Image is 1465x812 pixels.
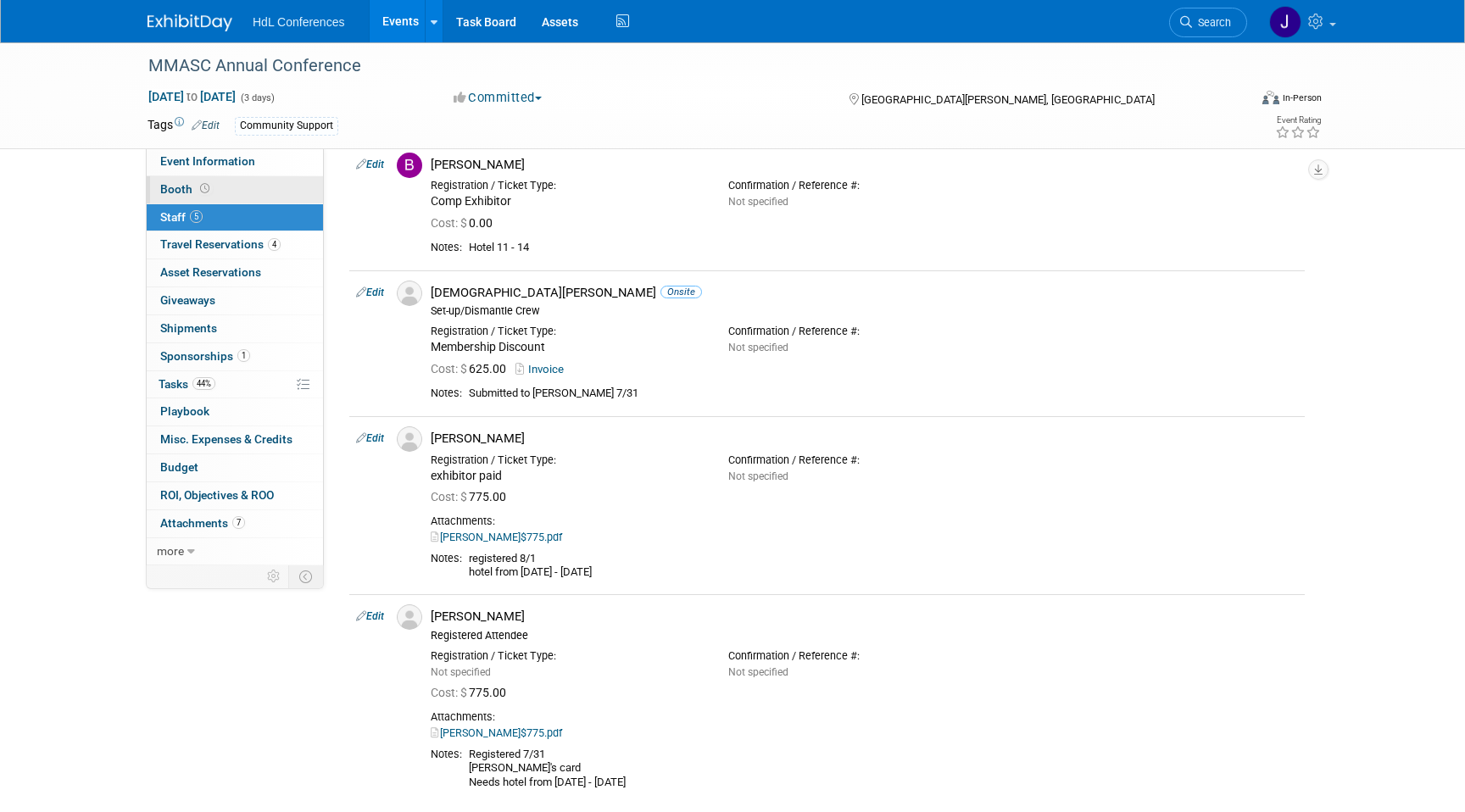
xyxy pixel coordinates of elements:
[147,482,323,509] a: ROI, Objectives & ROO
[397,153,422,178] img: B.jpg
[728,179,1000,192] div: Confirmation / Reference #:
[861,93,1155,106] span: [GEOGRAPHIC_DATA][PERSON_NAME], [GEOGRAPHIC_DATA]
[160,182,213,196] span: Booth
[431,325,703,338] div: Registration / Ticket Type:
[431,216,499,230] span: 0.00
[515,363,571,375] a: Invoice
[431,726,562,739] a: [PERSON_NAME]$775.pdf
[160,404,209,418] span: Playbook
[160,349,250,363] span: Sponsorships
[289,565,324,587] td: Toggle Event Tabs
[728,470,788,482] span: Not specified
[197,182,213,195] span: Booth not reserved yet
[728,666,788,678] span: Not specified
[431,216,469,230] span: Cost: $
[160,460,198,474] span: Budget
[431,552,462,565] div: Notes:
[469,387,1298,401] div: Submitted to [PERSON_NAME] 7/31
[160,154,255,168] span: Event Information
[728,196,788,208] span: Not specified
[356,286,384,298] a: Edit
[1147,88,1322,114] div: Event Format
[397,604,422,630] img: Associate-Profile-5.png
[259,565,289,587] td: Personalize Event Tab Strip
[431,340,703,355] div: Membership Discount
[431,362,513,375] span: 625.00
[268,238,281,251] span: 4
[431,490,469,503] span: Cost: $
[147,538,323,565] a: more
[431,649,703,663] div: Registration / Ticket Type:
[160,210,203,224] span: Staff
[431,686,513,699] span: 775.00
[356,610,384,622] a: Edit
[160,237,281,251] span: Travel Reservations
[397,426,422,452] img: Associate-Profile-5.png
[431,666,491,678] span: Not specified
[160,432,292,446] span: Misc. Expenses & Credits
[160,516,245,530] span: Attachments
[192,120,220,131] a: Edit
[192,377,215,390] span: 44%
[160,321,217,335] span: Shipments
[431,531,562,543] a: [PERSON_NAME]$775.pdf
[157,544,184,558] span: more
[142,51,1222,81] div: MMASC Annual Conference
[660,286,702,298] span: Onsite
[356,432,384,444] a: Edit
[431,179,703,192] div: Registration / Ticket Type:
[431,431,1298,447] div: [PERSON_NAME]
[237,349,250,362] span: 1
[147,259,323,286] a: Asset Reservations
[147,426,323,453] a: Misc. Expenses & Credits
[469,552,1298,580] div: registered 8/1 hotel from [DATE] - [DATE]
[728,453,1000,467] div: Confirmation / Reference #:
[190,210,203,223] span: 5
[431,194,703,209] div: Comp Exhibitor
[239,92,275,103] span: (3 days)
[356,159,384,170] a: Edit
[1269,6,1301,38] img: Johnny Nguyen
[147,510,323,537] a: Attachments7
[1282,92,1322,104] div: In-Person
[147,343,323,370] a: Sponsorships1
[147,148,323,175] a: Event Information
[431,629,1298,642] div: Registered Attendee
[431,609,1298,625] div: [PERSON_NAME]
[431,710,1298,724] div: Attachments:
[1275,116,1321,125] div: Event Rating
[147,287,323,314] a: Giveaways
[147,398,323,425] a: Playbook
[431,157,1298,173] div: [PERSON_NAME]
[147,371,323,398] a: Tasks44%
[469,241,1298,255] div: Hotel 11 - 14
[1192,16,1231,29] span: Search
[431,453,703,467] div: Registration / Ticket Type:
[235,117,338,135] div: Community Support
[160,488,274,502] span: ROI, Objectives & ROO
[431,748,462,761] div: Notes:
[1262,91,1279,104] img: Format-Inperson.png
[147,204,323,231] a: Staff5
[148,14,232,31] img: ExhibitDay
[431,387,462,400] div: Notes:
[160,265,261,279] span: Asset Reservations
[431,469,703,484] div: exhibitor paid
[431,304,1298,318] div: Set-up/Dismantle Crew
[148,89,237,104] span: [DATE] [DATE]
[147,454,323,481] a: Budget
[431,285,1298,301] div: [DEMOGRAPHIC_DATA][PERSON_NAME]
[431,686,469,699] span: Cost: $
[728,342,788,353] span: Not specified
[147,315,323,342] a: Shipments
[148,116,220,136] td: Tags
[431,241,462,254] div: Notes:
[397,281,422,306] img: Associate-Profile-5.png
[431,362,469,375] span: Cost: $
[184,90,200,103] span: to
[448,89,549,107] button: Committed
[160,293,215,307] span: Giveaways
[431,514,1298,528] div: Attachments:
[1169,8,1247,37] a: Search
[159,377,215,391] span: Tasks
